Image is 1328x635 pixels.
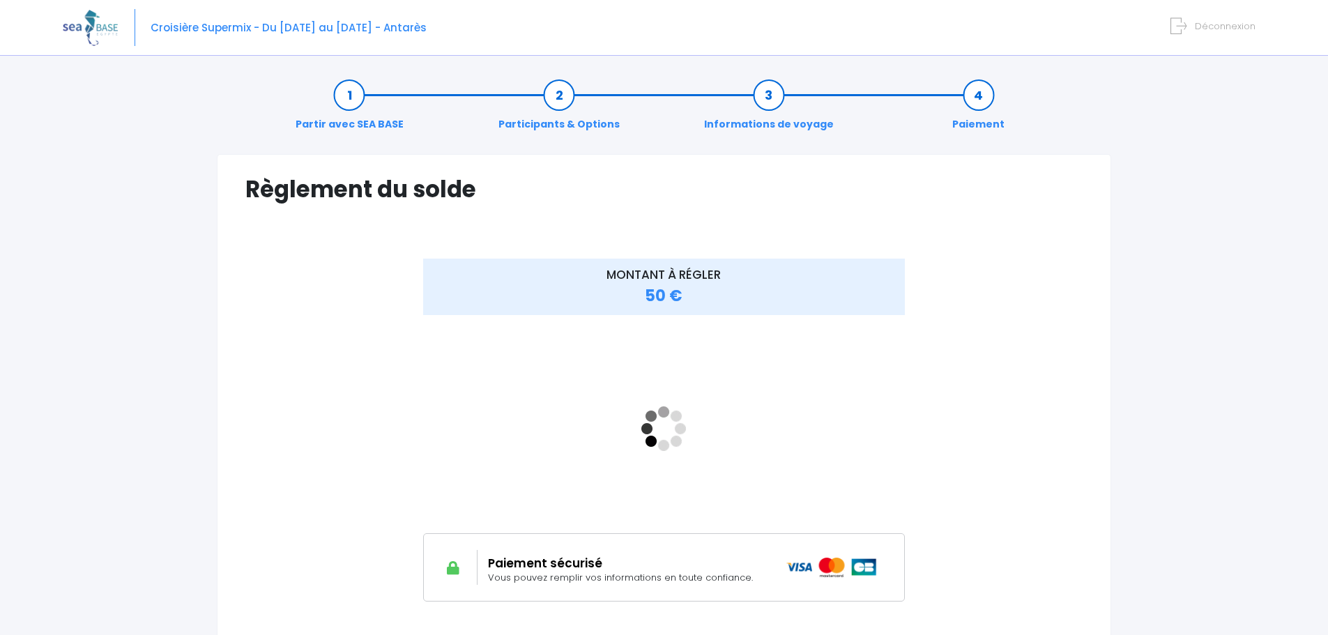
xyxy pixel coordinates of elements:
span: 50 € [645,285,682,307]
a: Informations de voyage [697,88,841,132]
span: Vous pouvez remplir vos informations en toute confiance. [488,571,753,584]
iframe: <!-- //required --> [423,324,905,533]
span: Croisière Supermix - Du [DATE] au [DATE] - Antarès [151,20,427,35]
h2: Paiement sécurisé [488,556,765,570]
span: Déconnexion [1195,20,1256,33]
a: Partir avec SEA BASE [289,88,411,132]
a: Paiement [945,88,1012,132]
a: Participants & Options [491,88,627,132]
span: MONTANT À RÉGLER [606,266,721,283]
img: icons_paiement_securise@2x.png [786,558,878,577]
h1: Règlement du solde [245,176,1083,203]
